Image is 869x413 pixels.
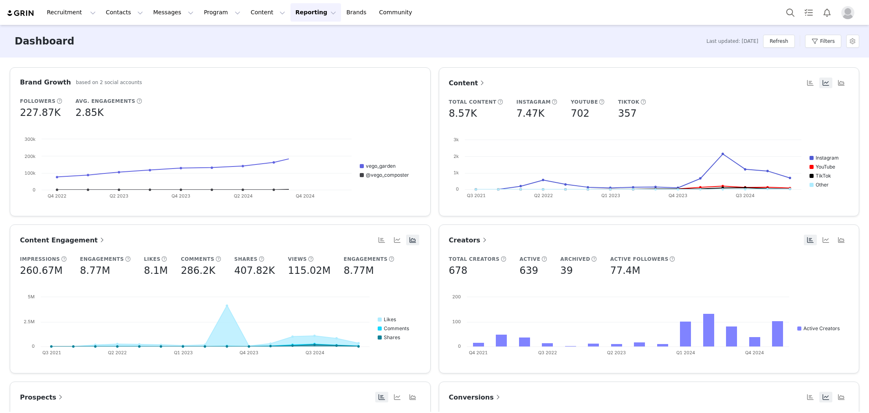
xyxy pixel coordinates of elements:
img: grin logo [7,9,35,17]
span: Content [449,79,486,87]
button: Reporting [290,3,341,22]
h5: Followers [20,98,55,105]
text: @vego_composter [366,172,409,178]
h5: 357 [618,106,637,121]
h5: 702 [571,106,590,121]
text: Q3 2024 [306,350,324,355]
text: 2.5M [24,319,35,324]
text: Q4 2024 [296,193,315,199]
h5: 639 [519,263,538,278]
span: Last updated: [DATE] [706,38,758,45]
h5: Total Creators [449,255,500,263]
h5: 8.1M [144,263,168,278]
h5: YouTube [571,98,598,106]
a: Content Engagement [20,235,106,245]
text: Q4 2023 [669,193,687,198]
a: Brands [341,3,374,22]
h5: 8.77M [80,263,110,278]
h5: Likes [144,255,161,263]
a: Content [449,78,486,88]
text: 200k [24,153,35,159]
text: vego_garden [366,163,396,169]
h5: Shares [234,255,257,263]
button: Refresh [763,35,794,48]
h5: 407.82K [234,263,275,278]
h5: Archived [560,255,590,263]
text: Q2 2024 [234,193,253,199]
h5: 260.67M [20,263,63,278]
text: 0 [456,186,459,192]
h5: Impressions [20,255,60,263]
text: 1k [453,170,459,175]
a: Prospects [20,392,64,402]
button: Program [199,3,245,22]
text: Q1 2023 [601,193,620,198]
text: 3k [453,137,459,142]
text: 100 [452,319,461,324]
button: Messages [148,3,198,22]
button: Contacts [101,3,148,22]
text: 100k [24,170,35,176]
text: Shares [384,334,400,340]
h5: Active Followers [610,255,669,263]
text: Likes [384,316,396,322]
text: Q4 2024 [745,350,764,355]
h5: Engagements [343,255,387,263]
button: Profile [836,6,862,19]
h5: 8.57K [449,106,477,121]
h5: 8.77M [343,263,374,278]
text: Active Creators [803,325,840,331]
h5: Views [288,255,307,263]
text: Q2 2022 [108,350,127,355]
text: TikTok [816,173,831,179]
h3: Brand Growth [20,78,71,87]
text: Q1 2023 [174,350,193,355]
h5: Active [519,255,540,263]
button: Recruitment [42,3,101,22]
text: Q1 2024 [676,350,695,355]
h5: 286.2K [181,263,215,278]
h5: Avg. Engagements [75,98,135,105]
text: 0 [458,343,461,349]
img: placeholder-profile.jpg [841,6,854,19]
text: Instagram [816,155,839,161]
h5: 39 [560,263,573,278]
a: Conversions [449,392,502,402]
h5: 7.47K [516,106,544,121]
text: Q3 2022 [538,350,557,355]
h5: Comments [181,255,214,263]
text: Q4 2023 [172,193,190,199]
text: 0 [32,343,35,349]
text: 2k [453,153,459,159]
button: Notifications [818,3,836,22]
text: Q4 2023 [240,350,258,355]
h5: 77.4M [610,263,640,278]
a: Community [374,3,421,22]
text: 5M [28,294,35,300]
button: Filters [805,35,841,48]
text: 200 [452,294,461,300]
button: Content [246,3,290,22]
span: Prospects [20,393,64,401]
text: Q3 2024 [736,193,755,198]
text: Q2 2022 [534,193,552,198]
text: Q3 2021 [42,350,61,355]
h3: Dashboard [15,34,74,49]
span: Conversions [449,393,502,401]
text: Q3 2021 [466,193,485,198]
text: 0 [33,187,35,193]
h5: 2.85K [75,105,103,120]
h5: 678 [449,263,468,278]
a: Tasks [800,3,818,22]
text: YouTube [816,164,835,170]
h5: 115.02M [288,263,331,278]
span: Creators [449,236,488,244]
h5: Engagements [80,255,124,263]
text: Q2 2023 [110,193,128,199]
a: Creators [449,235,488,245]
button: Search [781,3,799,22]
h5: based on 2 social accounts [76,79,142,86]
text: Q4 2021 [469,350,488,355]
text: Comments [384,325,409,331]
h5: TikTok [618,98,640,106]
